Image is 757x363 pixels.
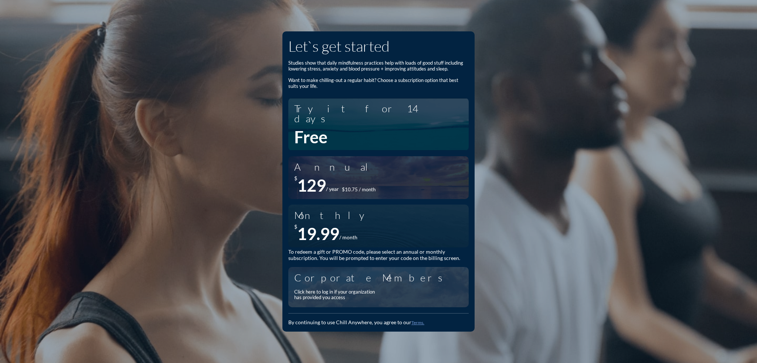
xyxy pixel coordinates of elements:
div: $10.75 / month [342,187,376,193]
div: To redeem a gift or PROMO code, please select an annual or monthly subscription. You will be prom... [288,249,469,261]
div: 129 [297,175,326,195]
a: Terms. [411,320,424,325]
div: Free [294,127,327,147]
div: $ [294,224,297,244]
div: Corporate Members [294,273,456,282]
div: Monthly [294,210,370,220]
div: / month [339,234,357,241]
div: $ [294,175,297,195]
div: / year [326,186,339,192]
div: Click here to log in if your organization has provided you access [294,289,379,301]
div: Studies show that daily mindfulness practices help with loads of good stuff including lowering st... [288,60,469,89]
div: Try it for 14 days [294,103,463,123]
h1: Let`s get started [288,37,469,55]
div: 19.99 [297,224,339,244]
div: Annual [294,162,377,172]
span: By continuing to use Chill Anywhere, you agree to our [288,319,411,325]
